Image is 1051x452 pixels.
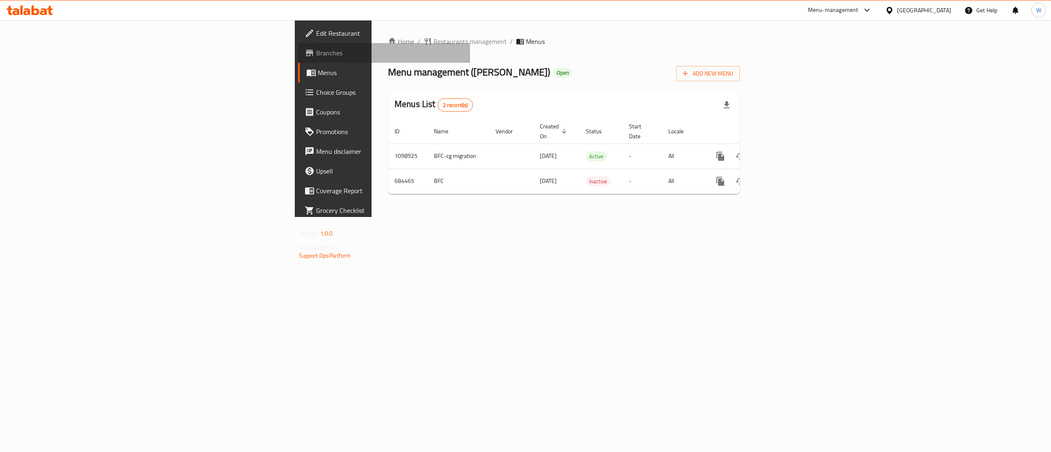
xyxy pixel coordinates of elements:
span: 2 record(s) [438,101,473,109]
a: Promotions [298,122,470,142]
span: [DATE] [540,151,557,161]
span: Start Date [629,121,652,141]
a: Menus [298,63,470,82]
button: more [711,146,730,166]
a: Upsell [298,161,470,181]
span: Coverage Report [316,186,464,196]
span: 1.0.0 [320,228,333,239]
div: Export file [717,95,737,115]
span: Menu disclaimer [316,146,464,156]
span: Get support on: [299,242,337,253]
span: Locale [668,126,694,136]
a: Menu disclaimer [298,142,470,161]
span: Choice Groups [316,87,464,97]
button: more [711,171,730,191]
td: - [622,169,662,194]
a: Coverage Report [298,181,470,201]
span: Branches [316,48,464,58]
a: Edit Restaurant [298,23,470,43]
a: Branches [298,43,470,63]
span: W [1036,6,1041,15]
th: Actions [704,119,796,144]
span: [DATE] [540,176,557,186]
span: Upsell [316,166,464,176]
span: Status [586,126,613,136]
a: Support.OpsPlatform [299,250,351,261]
div: Menu-management [808,5,858,15]
button: Change Status [730,171,750,191]
button: Add New Menu [676,66,740,81]
h2: Menus List [395,98,473,112]
span: Menus [318,68,464,78]
button: Change Status [730,146,750,166]
span: Open [553,69,572,76]
a: Grocery Checklist [298,201,470,220]
span: Promotions [316,127,464,137]
li: / [510,37,513,46]
span: Menus [526,37,545,46]
span: Vendor [496,126,523,136]
td: All [662,169,704,194]
span: Add New Menu [683,68,733,79]
span: Active [586,152,607,161]
span: Edit Restaurant [316,28,464,38]
nav: breadcrumb [388,37,740,46]
span: Coupons [316,107,464,117]
div: [GEOGRAPHIC_DATA] [897,6,951,15]
a: Coupons [298,102,470,122]
a: Choice Groups [298,82,470,102]
div: Total records count [438,98,473,112]
table: enhanced table [388,119,796,194]
span: Inactive [586,177,610,186]
span: Grocery Checklist [316,205,464,215]
div: Open [553,68,572,78]
span: Version: [299,228,319,239]
span: ID [395,126,410,136]
span: Created On [540,121,569,141]
td: All [662,144,704,169]
span: Name [434,126,459,136]
td: - [622,144,662,169]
